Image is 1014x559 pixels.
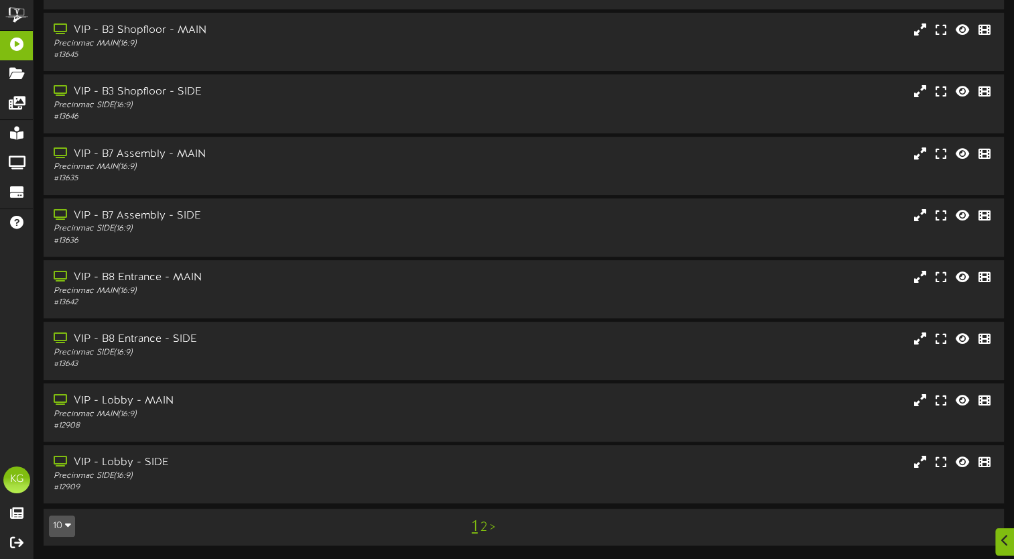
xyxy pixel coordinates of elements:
a: > [490,520,495,535]
button: 10 [49,515,75,537]
div: VIP - B8 Entrance - SIDE [54,332,434,347]
div: # 13636 [54,235,434,247]
div: # 12909 [54,482,434,493]
div: Precinmac MAIN ( 16:9 ) [54,286,434,297]
div: Precinmac SIDE ( 16:9 ) [54,347,434,359]
div: Precinmac MAIN ( 16:9 ) [54,162,434,173]
div: VIP - B7 Assembly - MAIN [54,147,434,162]
div: VIP - B3 Shopfloor - SIDE [54,84,434,100]
div: # 12908 [54,420,434,432]
div: KG [3,467,30,493]
div: VIP - B3 Shopfloor - MAIN [54,23,434,38]
a: 1 [472,518,478,536]
div: Precinmac MAIN ( 16:9 ) [54,38,434,50]
div: VIP - Lobby - MAIN [54,393,434,409]
div: # 13645 [54,50,434,61]
div: Precinmac SIDE ( 16:9 ) [54,471,434,482]
div: VIP - Lobby - SIDE [54,455,434,471]
div: # 13635 [54,173,434,184]
div: VIP - B8 Entrance - MAIN [54,270,434,286]
div: Precinmac SIDE ( 16:9 ) [54,100,434,111]
div: VIP - B7 Assembly - SIDE [54,208,434,224]
a: 2 [481,520,487,535]
div: Precinmac MAIN ( 16:9 ) [54,409,434,420]
div: # 13646 [54,111,434,123]
div: # 13642 [54,297,434,308]
div: Precinmac SIDE ( 16:9 ) [54,223,434,235]
div: # 13643 [54,359,434,370]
